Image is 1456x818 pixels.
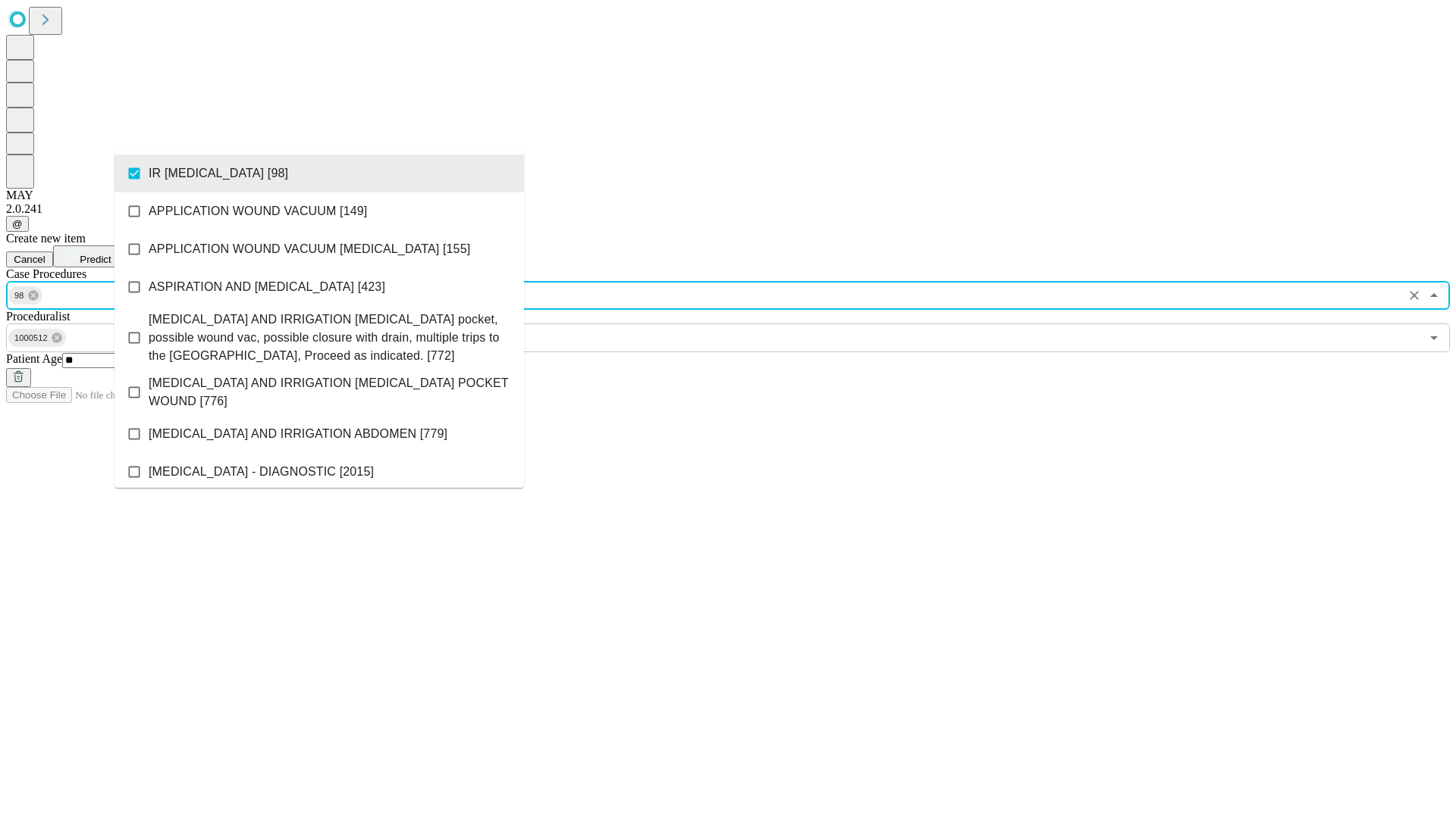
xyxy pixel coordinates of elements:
[6,251,53,267] button: Cancel
[149,278,385,296] span: ASPIRATION AND [MEDICAL_DATA] [423]
[149,164,288,183] span: IR [MEDICAL_DATA] [98]
[14,254,45,265] span: Cancel
[6,232,86,245] span: Create new item
[80,254,111,265] span: Predict
[12,218,23,229] span: @
[149,311,512,365] span: [MEDICAL_DATA] AND IRRIGATION [MEDICAL_DATA] pocket, possible wound vac, possible closure with dr...
[6,352,62,365] span: Patient Age
[149,425,447,443] span: [MEDICAL_DATA] AND IRRIGATION ABDOMEN [779]
[8,286,42,304] div: 98
[1423,327,1445,348] button: Open
[6,189,1450,202] div: MAY
[8,329,66,347] div: 1000512
[149,240,470,258] span: APPLICATION WOUND VACUUM [MEDICAL_DATA] [155]
[6,267,86,280] span: Scheduled Procedure
[53,245,123,267] button: Predict
[6,202,1450,216] div: 2.0.241
[149,463,374,481] span: [MEDICAL_DATA] - DIAGNOSTIC [2015]
[6,310,70,323] span: Proceduralist
[6,216,29,232] button: @
[8,287,30,304] span: 98
[1423,285,1445,306] button: Close
[1404,285,1425,306] button: Clear
[149,374,512,411] span: [MEDICAL_DATA] AND IRRIGATION [MEDICAL_DATA] POCKET WOUND [776]
[149,202,367,220] span: APPLICATION WOUND VACUUM [149]
[8,329,54,347] span: 1000512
